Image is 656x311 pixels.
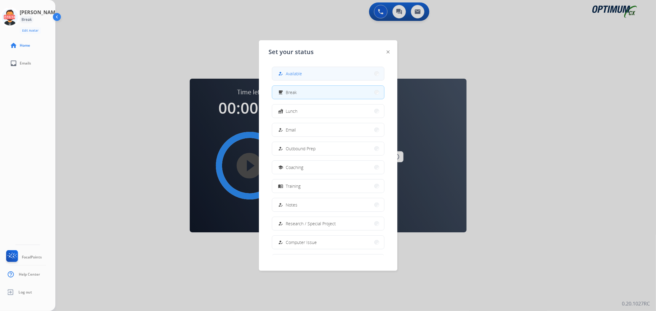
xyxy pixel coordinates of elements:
span: Email [286,127,296,133]
span: FocalPoints [22,255,42,260]
button: Lunch [272,104,384,118]
button: Break [272,86,384,99]
span: Research / Special Project [286,220,336,227]
span: Training [286,183,301,189]
span: Break [286,89,297,96]
span: Emails [20,61,31,66]
mat-icon: how_to_reg [278,127,283,132]
button: Email [272,123,384,136]
span: Computer Issue [286,239,317,246]
span: Lunch [286,108,298,114]
button: Edit Avatar [20,27,41,34]
span: Log out [18,290,32,295]
button: Outbound Prep [272,142,384,155]
mat-icon: how_to_reg [278,71,283,76]
img: close-button [387,50,390,53]
mat-icon: home [10,42,17,49]
button: Computer Issue [272,236,384,249]
span: Coaching [286,164,304,171]
mat-icon: how_to_reg [278,146,283,151]
mat-icon: fastfood [278,108,283,114]
div: Break [20,16,34,23]
button: Internet Issue [272,254,384,268]
mat-icon: how_to_reg [278,221,283,226]
span: Home [20,43,30,48]
mat-icon: school [278,165,283,170]
p: 0.20.1027RC [622,300,650,307]
span: Set your status [269,48,314,56]
button: Training [272,179,384,193]
button: Available [272,67,384,80]
button: Coaching [272,161,384,174]
span: Notes [286,202,298,208]
mat-icon: how_to_reg [278,240,283,245]
span: Help Center [19,272,40,277]
h3: [PERSON_NAME] [20,9,60,16]
mat-icon: menu_book [278,183,283,189]
mat-icon: inbox [10,60,17,67]
span: Outbound Prep [286,145,316,152]
button: Notes [272,198,384,211]
a: FocalPoints [5,250,42,264]
mat-icon: free_breakfast [278,90,283,95]
button: Research / Special Project [272,217,384,230]
span: Available [286,70,302,77]
mat-icon: how_to_reg [278,202,283,207]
